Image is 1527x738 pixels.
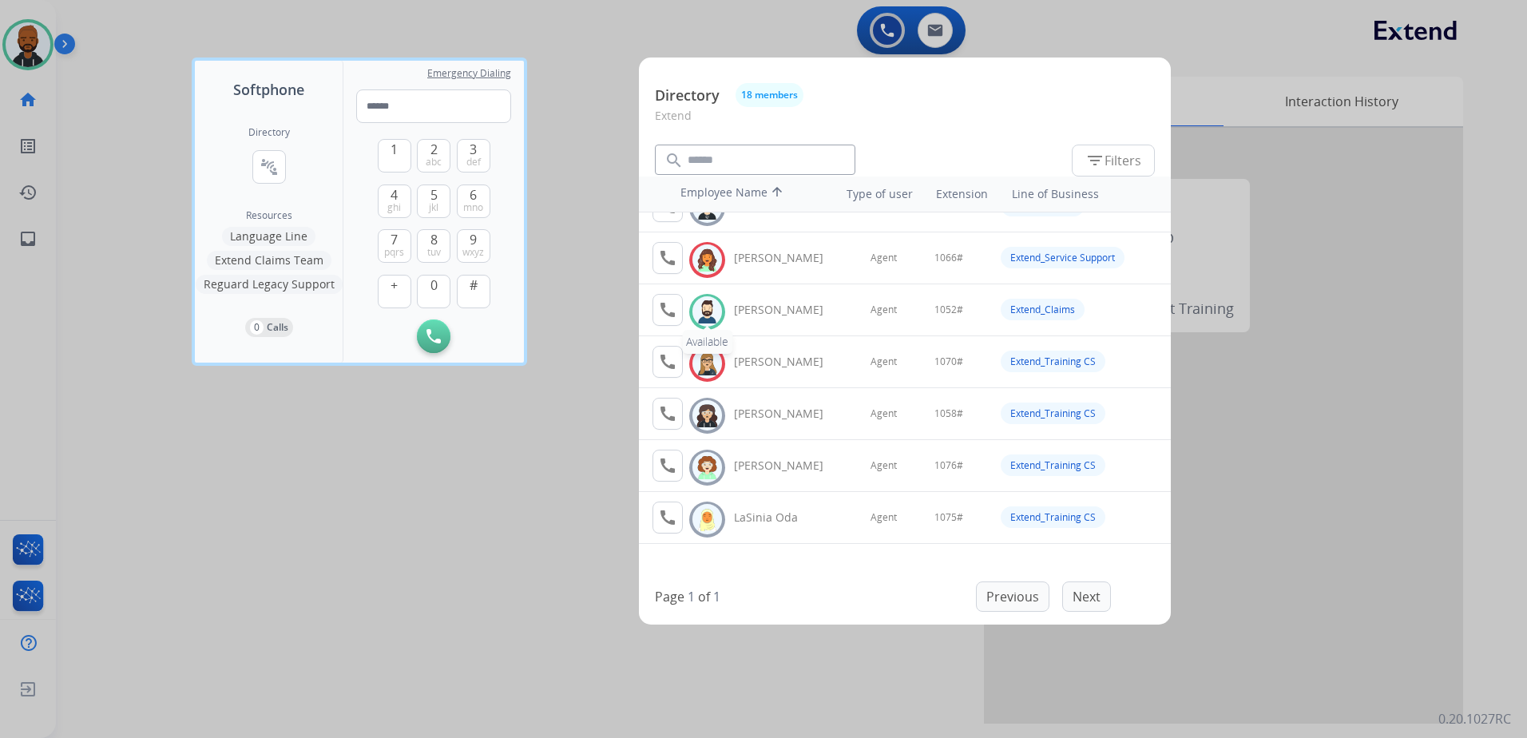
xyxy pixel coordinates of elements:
[871,459,897,472] span: Agent
[1001,506,1105,528] div: Extend_Training CS
[824,178,921,210] th: Type of user
[934,304,963,316] span: 1052#
[871,511,897,524] span: Agent
[736,83,803,107] button: 18 members
[457,139,490,173] button: 3def
[248,126,290,139] h2: Directory
[734,250,841,266] div: [PERSON_NAME]
[672,177,816,212] th: Employee Name
[391,276,398,295] span: +
[267,320,288,335] p: Calls
[246,209,292,222] span: Resources
[417,229,450,263] button: 8tuv
[734,354,841,370] div: [PERSON_NAME]
[391,140,398,159] span: 1
[934,252,963,264] span: 1066#
[1001,247,1124,268] div: Extend_Service Support
[934,355,963,368] span: 1070#
[767,184,787,204] mat-icon: arrow_upward
[391,185,398,204] span: 4
[658,456,677,475] mat-icon: call
[934,511,963,524] span: 1075#
[250,320,264,335] p: 0
[466,156,481,169] span: def
[426,156,442,169] span: abc
[233,78,304,101] span: Softphone
[470,140,477,159] span: 3
[384,246,404,259] span: pqrs
[696,300,719,324] img: avatar
[196,275,343,294] button: Reguard Legacy Support
[696,351,719,376] img: avatar
[1001,403,1105,424] div: Extend_Training CS
[658,248,677,268] mat-icon: call
[430,230,438,249] span: 8
[1085,151,1105,170] mat-icon: filter_list
[1001,351,1105,372] div: Extend_Training CS
[734,458,841,474] div: [PERSON_NAME]
[462,246,484,259] span: wxyz
[1004,178,1163,210] th: Line of Business
[391,230,398,249] span: 7
[871,304,897,316] span: Agent
[696,507,719,532] img: avatar
[934,407,963,420] span: 1058#
[696,248,719,272] img: avatar
[207,251,331,270] button: Extend Claims Team
[378,184,411,218] button: 4ghi
[470,230,477,249] span: 9
[457,275,490,308] button: #
[871,355,897,368] span: Agent
[928,178,996,210] th: Extension
[655,587,684,606] p: Page
[1001,454,1105,476] div: Extend_Training CS
[696,403,719,428] img: avatar
[655,107,1155,137] p: Extend
[417,275,450,308] button: 0
[1001,299,1085,320] div: Extend_Claims
[696,455,719,480] img: avatar
[427,246,441,259] span: tuv
[658,352,677,371] mat-icon: call
[430,140,438,159] span: 2
[457,184,490,218] button: 6mno
[682,330,732,354] div: Available
[658,508,677,527] mat-icon: call
[934,459,963,472] span: 1076#
[222,227,315,246] button: Language Line
[658,404,677,423] mat-icon: call
[734,406,841,422] div: [PERSON_NAME]
[734,302,841,318] div: [PERSON_NAME]
[417,184,450,218] button: 5jkl
[417,139,450,173] button: 2abc
[430,185,438,204] span: 5
[387,201,401,214] span: ghi
[470,276,478,295] span: #
[655,85,720,106] p: Directory
[664,151,684,170] mat-icon: search
[378,229,411,263] button: 7pqrs
[427,67,511,80] span: Emergency Dialing
[1072,145,1155,177] button: Filters
[463,201,483,214] span: mno
[426,329,441,343] img: call-button
[378,275,411,308] button: +
[871,407,897,420] span: Agent
[260,157,279,177] mat-icon: connect_without_contact
[658,300,677,319] mat-icon: call
[429,201,438,214] span: jkl
[734,510,841,526] div: LaSinia Oda
[470,185,477,204] span: 6
[457,229,490,263] button: 9wxyz
[1438,709,1511,728] p: 0.20.1027RC
[698,587,710,606] p: of
[378,139,411,173] button: 1
[871,252,897,264] span: Agent
[430,276,438,295] span: 0
[1085,151,1141,170] span: Filters
[245,318,293,337] button: 0Calls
